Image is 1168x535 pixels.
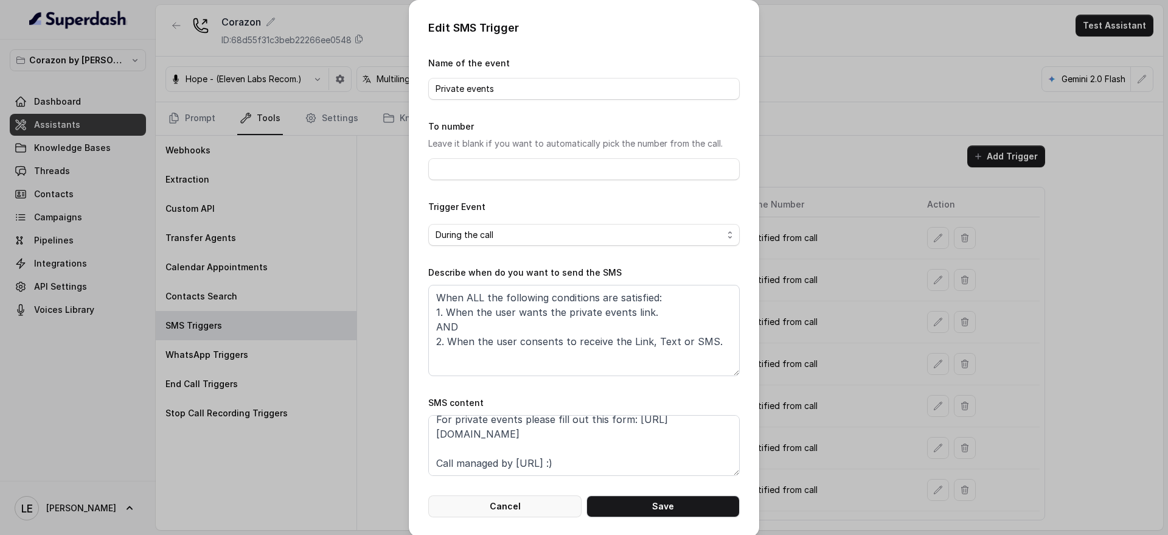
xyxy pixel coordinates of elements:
label: Describe when do you want to send the SMS [428,267,622,278]
label: Name of the event [428,58,510,68]
label: Trigger Event [428,201,485,212]
span: During the call [436,228,723,242]
label: To number [428,121,474,131]
p: Edit SMS Trigger [428,19,740,37]
label: SMS content [428,397,484,408]
p: Leave it blank if you want to automatically pick the number from the call. [428,136,740,151]
textarea: Thanks for calling Corazón by [PERSON_NAME]! For private events please fill out this form: [URL][... [428,415,740,476]
button: Save [586,495,740,517]
button: During the call [428,224,740,246]
button: Cancel [428,495,582,517]
textarea: When ALL the following conditions are satisfied: 1. When the user wants the private events link. ... [428,285,740,376]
